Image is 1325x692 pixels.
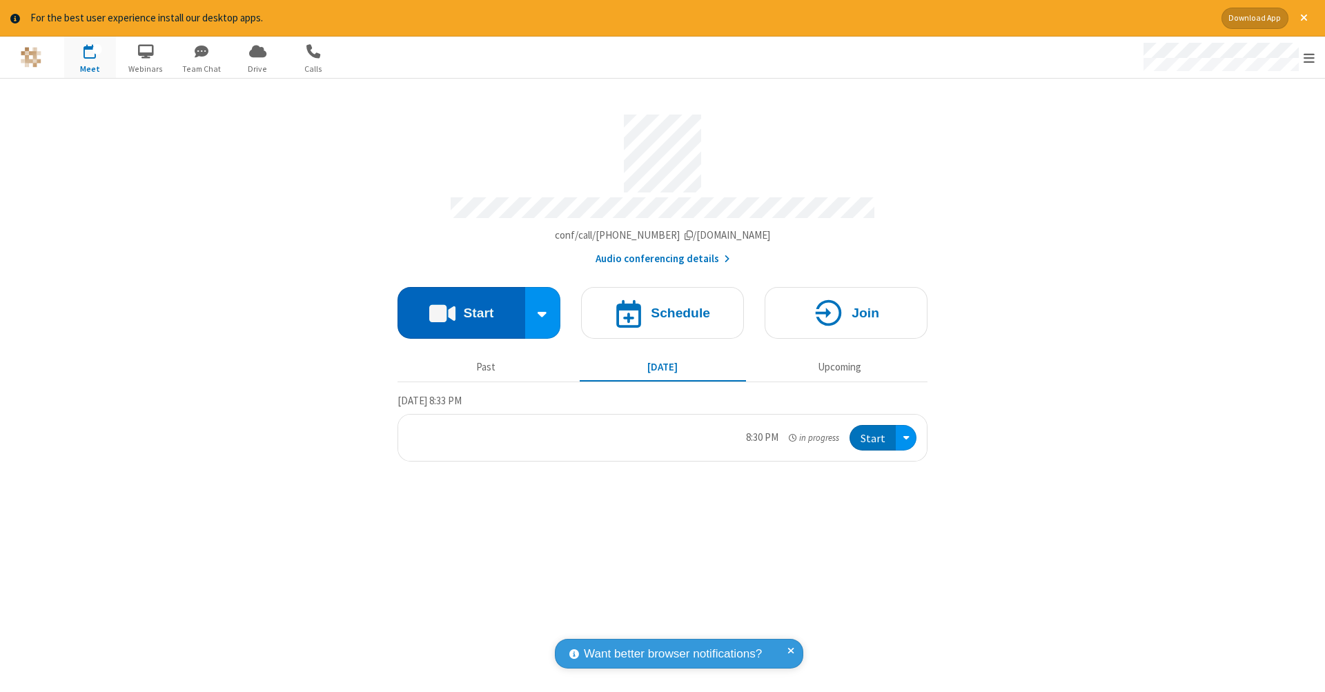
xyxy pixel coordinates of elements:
div: Open menu [1130,37,1325,78]
button: Start [850,425,896,451]
div: 8:30 PM [746,430,778,446]
span: Meet [64,63,116,75]
button: Start [397,287,525,339]
span: Copy my meeting room link [555,228,771,241]
button: Download App [1221,8,1288,29]
div: Start conference options [525,287,561,339]
span: Calls [288,63,340,75]
button: Upcoming [756,355,923,381]
h4: Start [463,306,493,319]
button: Close alert [1293,8,1315,29]
button: Logo [5,37,57,78]
h4: Schedule [651,306,710,319]
div: For the best user experience install our desktop apps. [30,10,1211,26]
img: QA Selenium DO NOT DELETE OR CHANGE [21,47,41,68]
span: [DATE] 8:33 PM [397,394,462,407]
section: Account details [397,104,927,266]
button: Copy my meeting room linkCopy my meeting room link [555,228,771,244]
button: Audio conferencing details [596,251,730,267]
span: Drive [232,63,284,75]
button: Schedule [581,287,744,339]
button: [DATE] [580,355,746,381]
button: Past [403,355,569,381]
div: Open menu [896,425,916,451]
div: 1 [93,44,102,55]
span: Want better browser notifications? [584,645,762,663]
section: Today's Meetings [397,393,927,462]
span: Team Chat [176,63,228,75]
em: in progress [789,431,839,444]
button: Join [765,287,927,339]
span: Webinars [120,63,172,75]
h4: Join [852,306,879,319]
